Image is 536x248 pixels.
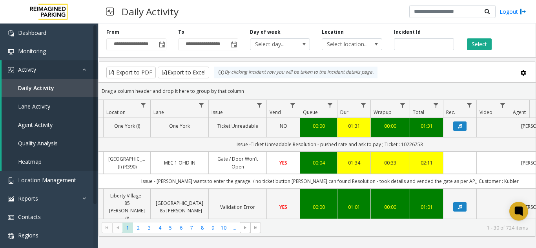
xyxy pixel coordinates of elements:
[342,122,366,130] a: 01:31
[498,100,508,110] a: Video Filter Menu
[397,100,408,110] a: Wrapup Filter Menu
[8,177,14,184] img: 'icon'
[106,109,126,116] span: Location
[98,100,536,219] div: Data table
[213,155,262,170] a: Gate / Door Won't Open
[288,100,298,110] a: Vend Filter Menu
[376,159,405,167] a: 00:33
[2,152,98,171] a: Heatmap
[340,109,348,116] span: Dur
[8,49,14,55] img: 'icon'
[413,109,424,116] span: Total
[303,109,318,116] span: Queue
[253,224,259,231] span: Go to the last page
[500,7,526,16] a: Logout
[342,159,366,167] a: 01:34
[18,232,38,239] span: Regions
[108,155,146,170] a: [GEOGRAPHIC_DATA] (I) (R390)
[158,67,209,78] button: Export to Excel
[250,39,298,50] span: Select day...
[153,109,164,116] span: Lane
[186,223,197,233] span: Page 7
[280,123,287,129] span: NO
[2,134,98,152] a: Quality Analysis
[178,29,184,36] label: To
[213,203,262,211] a: Validation Error
[219,223,229,233] span: Page 10
[272,159,295,167] a: YES
[8,30,14,36] img: 'icon'
[520,7,526,16] img: logout
[254,100,265,110] a: Issue Filter Menu
[358,100,369,110] a: Dur Filter Menu
[18,158,42,165] span: Heatmap
[305,159,332,167] a: 00:04
[279,159,287,166] span: YES
[133,223,144,233] span: Page 2
[513,109,526,116] span: Agent
[18,213,41,221] span: Contacts
[165,223,176,233] span: Page 5
[18,139,58,147] span: Quality Analysis
[229,223,240,233] span: Page 11
[272,203,295,211] a: YES
[118,2,182,21] h3: Daily Activity
[218,69,224,76] img: infoIcon.svg
[305,203,332,211] a: 00:00
[122,223,133,233] span: Page 1
[18,84,54,92] span: Daily Activity
[342,203,366,211] a: 01:01
[176,223,186,233] span: Page 6
[214,67,377,78] div: By clicking Incident row you will be taken to the incident details page.
[157,39,166,50] span: Toggle popup
[242,224,248,231] span: Go to the next page
[322,39,370,50] span: Select location...
[250,29,281,36] label: Day of week
[155,159,204,167] a: MEC 1 OHD IN
[108,192,146,222] a: Liberty Village - 85 [PERSON_NAME] (I)
[374,109,392,116] span: Wrapup
[467,38,492,50] button: Select
[322,29,344,36] label: Location
[270,109,281,116] span: Vend
[106,29,119,36] label: From
[18,47,46,55] span: Monitoring
[415,122,438,130] a: 01:31
[106,2,114,21] img: pageIcon
[325,100,335,110] a: Queue Filter Menu
[266,224,528,231] kendo-pager-info: 1 - 30 of 724 items
[2,116,98,134] a: Agent Activity
[8,214,14,221] img: 'icon'
[376,122,405,130] a: 00:00
[279,204,287,210] span: YES
[431,100,441,110] a: Total Filter Menu
[18,121,53,129] span: Agent Activity
[18,66,36,73] span: Activity
[376,203,405,211] a: 00:00
[305,122,332,130] div: 00:00
[240,222,250,233] span: Go to the next page
[415,203,438,211] a: 01:01
[18,195,38,202] span: Reports
[229,39,238,50] span: Toggle popup
[144,223,155,233] span: Page 3
[2,79,98,97] a: Daily Activity
[197,223,208,233] span: Page 8
[18,176,76,184] span: Location Management
[8,233,14,239] img: 'icon'
[213,122,262,130] a: Ticket Unreadable
[250,222,261,233] span: Go to the last page
[272,122,295,130] a: NO
[155,122,204,130] a: One York
[138,100,149,110] a: Location Filter Menu
[211,109,223,116] span: Issue
[98,84,536,98] div: Drag a column header and drop it here to group by that column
